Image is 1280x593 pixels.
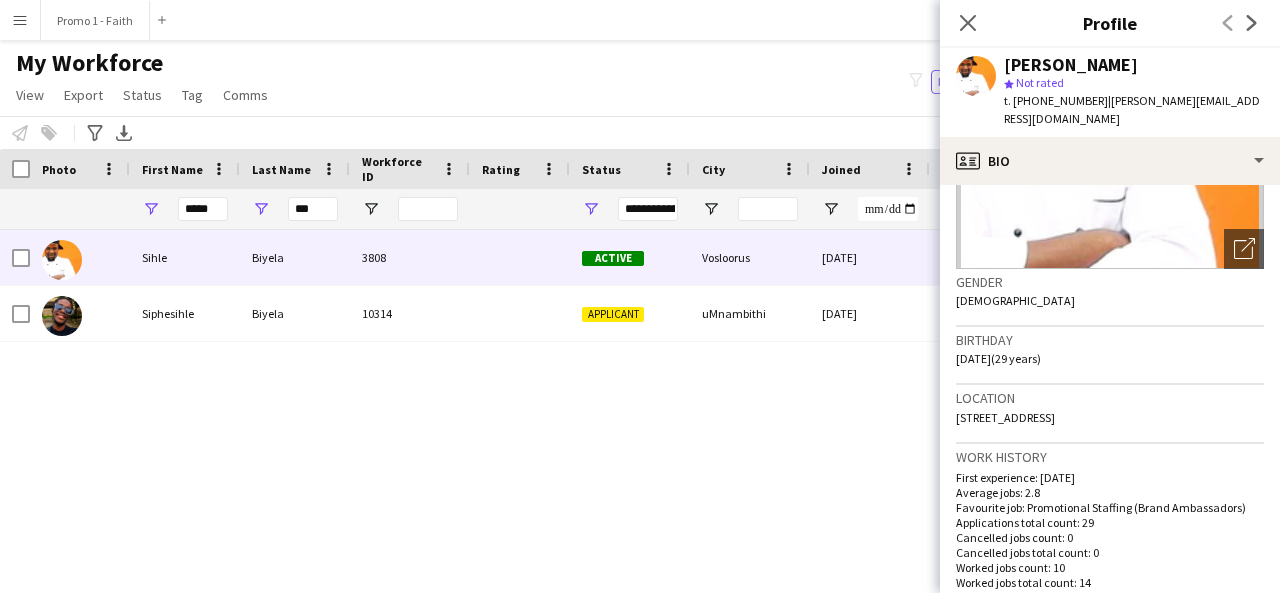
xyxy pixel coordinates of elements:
input: First Name Filter Input [178,197,228,221]
button: Promo 1 - Faith [41,1,150,40]
div: [DATE] [810,286,930,341]
div: 10314 [350,286,470,341]
input: Workforce ID Filter Input [398,197,458,221]
p: Average jobs: 2.8 [956,485,1264,500]
button: Open Filter Menu [822,200,840,218]
div: Open photos pop-in [1224,229,1264,269]
button: Open Filter Menu [142,200,160,218]
span: Not rated [1016,75,1064,90]
h3: Gender [956,273,1264,291]
div: Sihle [130,230,240,285]
span: Comms [223,86,268,104]
p: Worked jobs total count: 14 [956,575,1264,590]
div: Siphesihle [130,286,240,341]
span: Joined [822,162,861,177]
p: Cancelled jobs count: 0 [956,530,1264,545]
div: Biyela [240,230,350,285]
div: Vosloorus [690,230,810,285]
span: My Workforce [16,48,163,78]
a: Export [56,82,111,108]
input: Joined Filter Input [858,197,918,221]
app-action-btn: Export XLSX [112,121,136,145]
span: t. [PHONE_NUMBER] [1004,93,1108,108]
div: uMnambithi [690,286,810,341]
button: Open Filter Menu [582,200,600,218]
span: Workforce ID [362,154,434,184]
span: Last Name [252,162,311,177]
h3: Birthday [956,331,1264,349]
p: Worked jobs count: 10 [956,560,1264,575]
a: Status [115,82,170,108]
span: Rating [482,162,520,177]
input: City Filter Input [738,197,798,221]
img: Siphesihle Biyela [42,296,82,336]
h3: Location [956,389,1264,407]
span: Export [64,86,103,104]
p: Cancelled jobs total count: 0 [956,545,1264,560]
span: View [16,86,44,104]
div: [PERSON_NAME] [1004,56,1138,74]
a: Tag [174,82,211,108]
h3: Work history [956,448,1264,466]
span: | [PERSON_NAME][EMAIL_ADDRESS][DOMAIN_NAME] [1004,93,1260,126]
span: City [702,162,725,177]
span: Applicant [582,307,644,322]
button: Open Filter Menu [252,200,270,218]
div: 5 days [930,230,1050,285]
a: Comms [215,82,276,108]
input: Last Name Filter Input [288,197,338,221]
p: Applications total count: 29 [956,515,1264,530]
div: [DATE] [810,230,930,285]
img: Sihle Biyela [42,240,82,280]
span: [DATE] (29 years) [956,351,1041,366]
span: [STREET_ADDRESS] [956,410,1055,425]
span: [DEMOGRAPHIC_DATA] [956,293,1075,308]
span: Photo [42,162,76,177]
p: First experience: [DATE] [956,470,1264,485]
p: Favourite job: Promotional Staffing (Brand Ambassadors) [956,500,1264,515]
app-action-btn: Advanced filters [83,121,107,145]
div: 3808 [350,230,470,285]
div: Biyela [240,286,350,341]
span: First Name [142,162,203,177]
div: Bio [940,137,1280,185]
span: Status [582,162,621,177]
h3: Profile [940,10,1280,36]
span: Status [123,86,162,104]
button: Open Filter Menu [702,200,720,218]
span: Tag [182,86,203,104]
a: View [8,82,52,108]
span: Active [582,251,644,266]
button: Open Filter Menu [362,200,380,218]
button: Everyone11,298 [931,70,1037,94]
